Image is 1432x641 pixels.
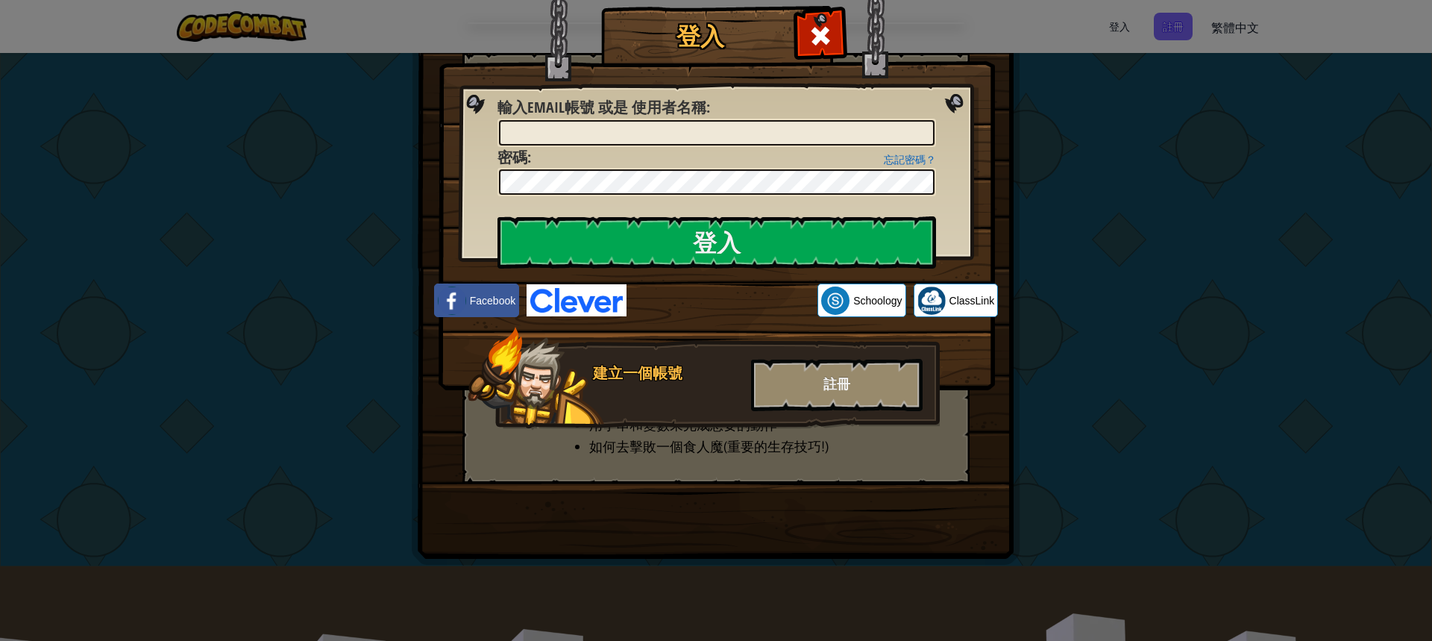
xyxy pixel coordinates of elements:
[497,147,531,169] label: :
[853,293,902,308] span: Schoology
[884,154,936,166] a: 忘記密碼？
[751,359,923,411] div: 註冊
[497,216,936,269] input: 登入
[605,23,795,49] h1: 登入
[949,293,995,308] span: ClassLink
[438,287,466,315] img: facebook_small.png
[626,284,817,317] iframe: 「使用 Google 帳戶登入」按鈕
[821,287,850,315] img: schoology.png
[470,293,515,308] span: Facebook
[593,363,742,384] div: 建立一個帳號
[527,284,626,316] img: clever-logo-blue.png
[497,147,527,167] span: 密碼
[497,97,710,119] label: :
[917,287,946,315] img: classlink-logo-small.png
[497,97,706,117] span: 輸入Email帳號 或是 使用者名稱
